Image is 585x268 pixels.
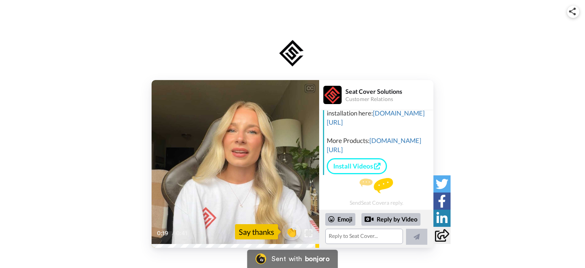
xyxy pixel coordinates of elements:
[305,229,312,237] img: Full screen
[345,96,433,103] div: Customer Relations
[305,255,329,262] div: bonjoro
[327,158,387,174] a: Install Videos
[277,38,308,69] img: logo
[361,213,420,226] div: Reply by Video
[325,213,355,225] div: Emoji
[176,229,189,238] span: 0:41
[327,72,432,154] div: Hi [PERSON_NAME], Thank you for your recent order with our company! Get trained on your seat cove...
[345,88,433,95] div: Seat Cover Solutions
[282,223,301,240] button: 👏
[569,8,576,15] img: ic_share.svg
[256,254,266,264] img: Bonjoro Logo
[364,215,374,224] div: Reply by Video
[272,255,302,262] div: Sent with
[282,226,301,238] span: 👏
[247,250,338,268] a: Bonjoro LogoSent withbonjoro
[157,229,170,238] span: 0:19
[172,229,174,238] span: /
[360,178,393,193] img: message.svg
[323,86,342,104] img: Profile Image
[327,136,421,154] a: [DOMAIN_NAME][URL]
[305,85,315,92] div: CC
[319,178,433,206] div: Send Seat Cover a reply.
[235,224,278,239] div: Say thanks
